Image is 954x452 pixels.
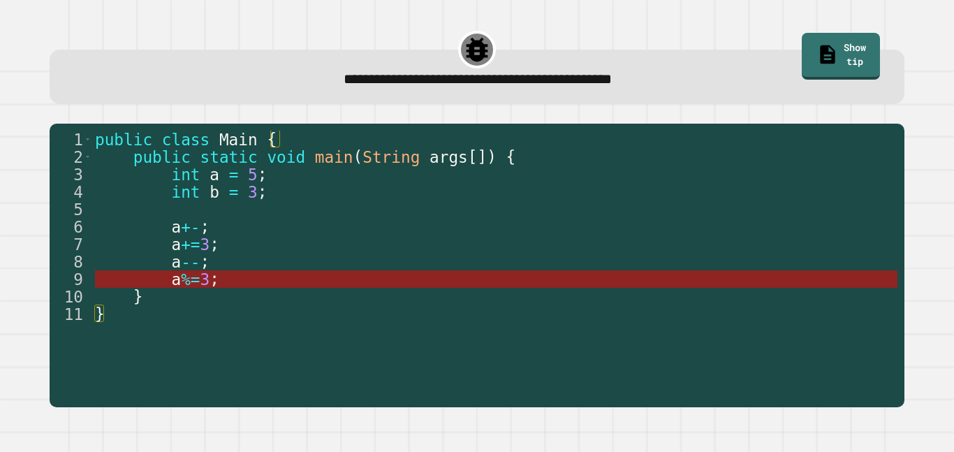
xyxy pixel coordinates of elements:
[50,305,92,323] div: 11
[171,183,200,201] span: int
[50,131,92,148] div: 1
[133,148,191,166] span: public
[84,131,91,148] span: Toggle code folding, rows 1 through 11
[181,270,200,289] span: %=
[181,218,200,236] span: +-
[267,148,305,166] span: void
[315,148,353,166] span: main
[171,235,181,254] span: a
[248,183,258,201] span: 3
[248,166,258,184] span: 5
[200,270,210,289] span: 3
[210,183,219,201] span: b
[50,253,92,270] div: 8
[171,166,200,184] span: int
[802,33,880,80] a: Show tip
[181,235,200,254] span: +=
[200,148,258,166] span: static
[171,270,181,289] span: a
[84,148,91,166] span: Toggle code folding, rows 2 through 10
[229,183,239,201] span: =
[50,235,92,253] div: 7
[362,148,420,166] span: String
[171,218,181,236] span: a
[229,166,239,184] span: =
[50,270,92,288] div: 9
[50,183,92,201] div: 4
[50,288,92,305] div: 10
[200,235,210,254] span: 3
[50,166,92,183] div: 3
[430,148,468,166] span: args
[95,131,152,149] span: public
[181,253,200,271] span: --
[50,218,92,235] div: 6
[162,131,210,149] span: class
[210,166,219,184] span: a
[219,131,258,149] span: Main
[50,148,92,166] div: 2
[171,253,181,271] span: a
[50,201,92,218] div: 5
